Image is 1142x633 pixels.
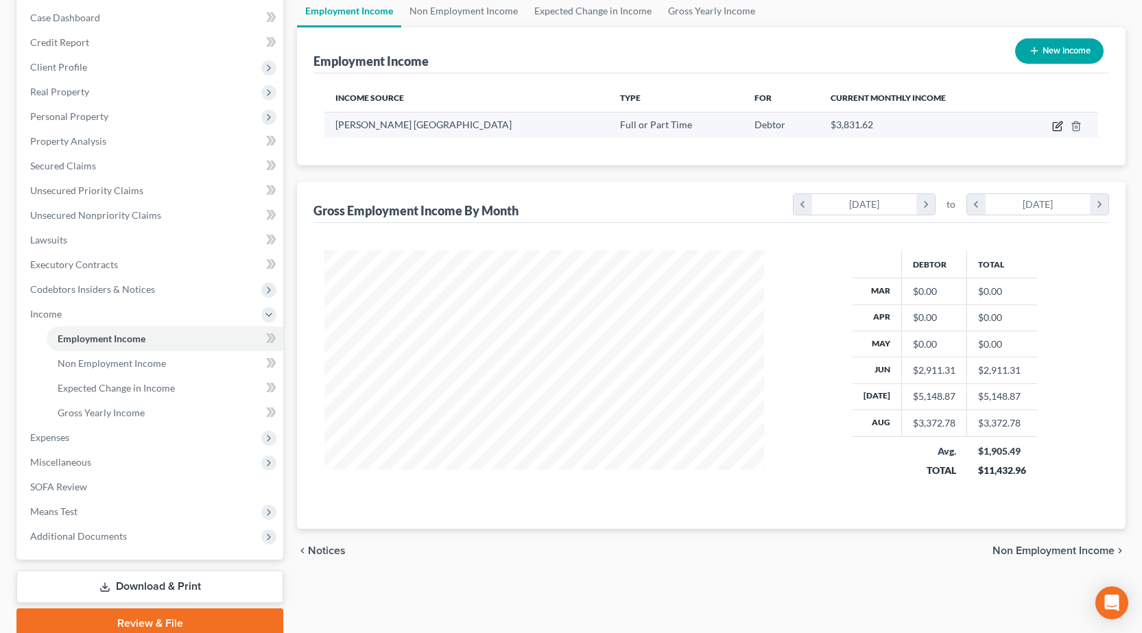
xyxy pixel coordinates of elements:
[30,160,96,171] span: Secured Claims
[30,209,161,221] span: Unsecured Nonpriority Claims
[30,431,69,443] span: Expenses
[831,93,946,103] span: Current Monthly Income
[913,311,955,324] div: $0.00
[30,259,118,270] span: Executory Contracts
[30,184,143,196] span: Unsecured Priority Claims
[19,154,283,178] a: Secured Claims
[30,505,78,517] span: Means Test
[913,363,955,377] div: $2,911.31
[58,357,166,369] span: Non Employment Income
[19,475,283,499] a: SOFA Review
[967,250,1037,278] th: Total
[30,12,100,23] span: Case Dashboard
[853,278,902,304] th: Mar
[853,383,902,409] th: [DATE]
[916,194,935,215] i: chevron_right
[335,93,404,103] span: Income Source
[308,545,346,556] span: Notices
[19,228,283,252] a: Lawsuits
[794,194,812,215] i: chevron_left
[902,250,967,278] th: Debtor
[853,331,902,357] th: May
[967,331,1037,357] td: $0.00
[30,36,89,48] span: Credit Report
[967,410,1037,436] td: $3,372.78
[47,351,283,376] a: Non Employment Income
[992,545,1126,556] button: Non Employment Income chevron_right
[30,61,87,73] span: Client Profile
[30,481,87,492] span: SOFA Review
[913,390,955,403] div: $5,148.87
[297,545,346,556] button: chevron_left Notices
[978,444,1026,458] div: $1,905.49
[58,382,175,394] span: Expected Change in Income
[913,285,955,298] div: $0.00
[19,203,283,228] a: Unsecured Nonpriority Claims
[812,194,917,215] div: [DATE]
[967,278,1037,304] td: $0.00
[313,202,519,219] div: Gross Employment Income By Month
[19,252,283,277] a: Executory Contracts
[19,178,283,203] a: Unsecured Priority Claims
[1015,38,1104,64] button: New Income
[986,194,1091,215] div: [DATE]
[1095,586,1128,619] div: Open Intercom Messenger
[1090,194,1108,215] i: chevron_right
[754,93,772,103] span: For
[754,119,785,130] span: Debtor
[47,326,283,351] a: Employment Income
[16,571,283,603] a: Download & Print
[30,283,155,295] span: Codebtors Insiders & Notices
[853,357,902,383] th: Jun
[58,407,145,418] span: Gross Yearly Income
[335,119,512,130] span: [PERSON_NAME] [GEOGRAPHIC_DATA]
[30,234,67,246] span: Lawsuits
[967,383,1037,409] td: $5,148.87
[19,30,283,55] a: Credit Report
[19,129,283,154] a: Property Analysis
[967,194,986,215] i: chevron_left
[913,444,956,458] div: Avg.
[967,357,1037,383] td: $2,911.31
[47,401,283,425] a: Gross Yearly Income
[297,545,308,556] i: chevron_left
[831,119,873,130] span: $3,831.62
[30,456,91,468] span: Miscellaneous
[853,304,902,331] th: Apr
[30,86,89,97] span: Real Property
[947,198,955,211] span: to
[913,337,955,351] div: $0.00
[47,376,283,401] a: Expected Change in Income
[19,5,283,30] a: Case Dashboard
[1115,545,1126,556] i: chevron_right
[853,410,902,436] th: Aug
[913,464,956,477] div: TOTAL
[620,93,641,103] span: Type
[967,304,1037,331] td: $0.00
[313,53,429,69] div: Employment Income
[58,333,145,344] span: Employment Income
[978,464,1026,477] div: $11,432.96
[30,308,62,320] span: Income
[30,110,108,122] span: Personal Property
[30,530,127,542] span: Additional Documents
[913,416,955,430] div: $3,372.78
[30,135,106,147] span: Property Analysis
[620,119,692,130] span: Full or Part Time
[992,545,1115,556] span: Non Employment Income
